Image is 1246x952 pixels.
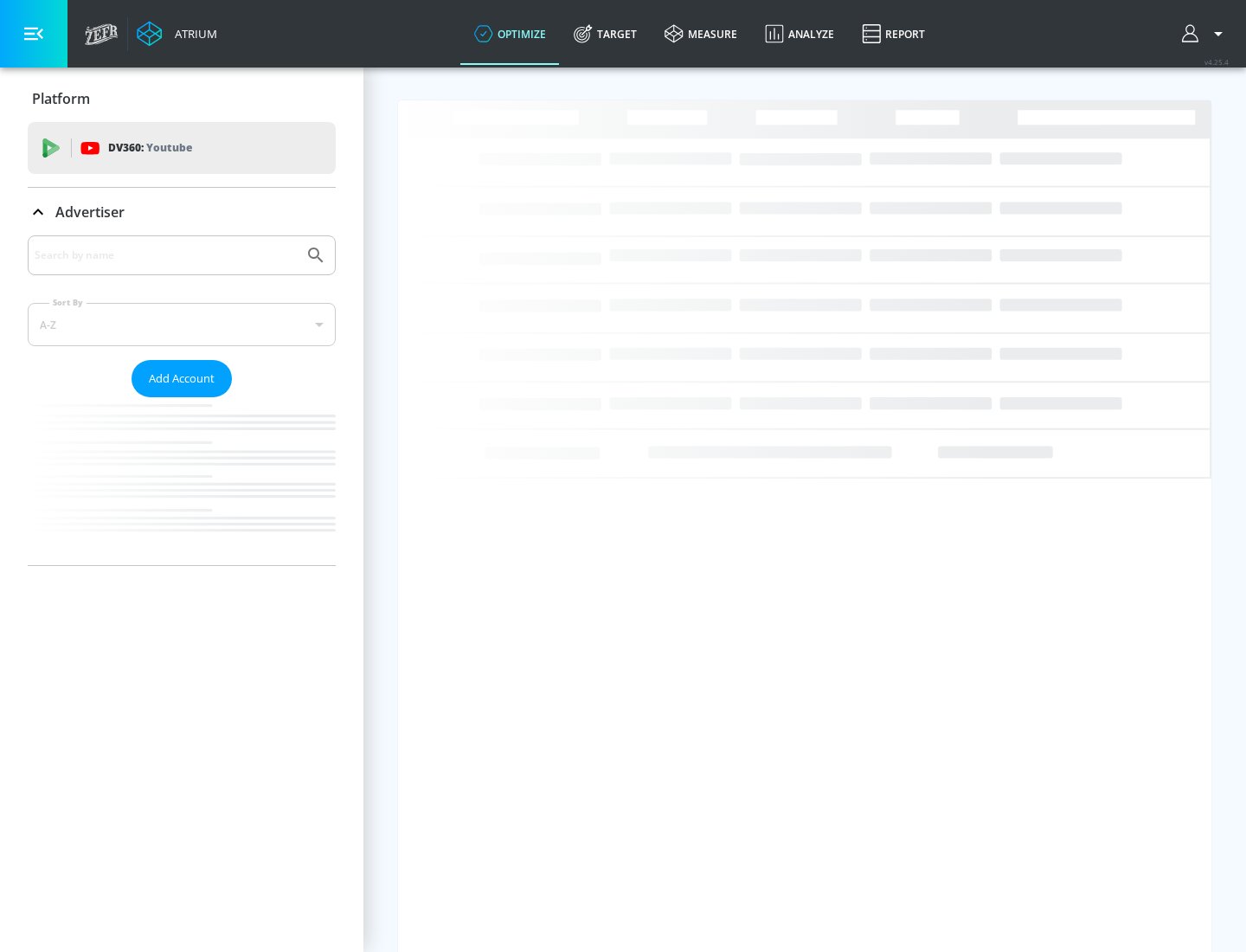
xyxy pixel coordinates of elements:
[28,188,336,236] div: Advertiser
[35,244,297,267] input: Search by name
[149,369,215,389] span: Add Account
[28,397,336,565] nav: list of Advertiser
[651,3,751,65] a: measure
[146,138,192,157] p: Youtube
[848,3,939,65] a: Report
[32,89,90,108] p: Platform
[28,303,336,346] div: A-Z
[751,3,848,65] a: Analyze
[28,122,336,174] div: DV360: Youtube
[28,235,336,565] div: Advertiser
[108,138,192,158] p: DV360:
[28,74,336,123] div: Platform
[55,203,125,222] p: Advertiser
[1204,57,1229,67] span: v 4.25.4
[49,297,87,308] label: Sort By
[168,26,217,42] div: Atrium
[132,360,232,397] button: Add Account
[560,3,651,65] a: Target
[137,21,217,47] a: Atrium
[460,3,560,65] a: optimize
